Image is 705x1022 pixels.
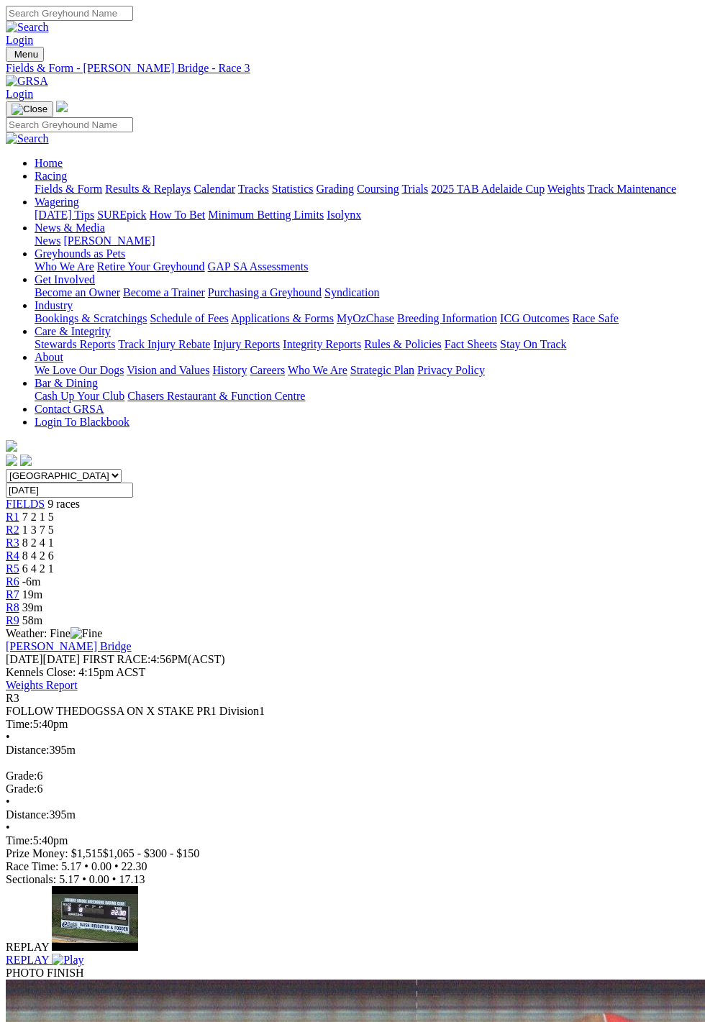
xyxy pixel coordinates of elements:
a: Who We Are [288,364,347,376]
a: Track Maintenance [588,183,676,195]
a: Fact Sheets [445,338,497,350]
span: 8 2 4 1 [22,537,54,549]
a: MyOzChase [337,312,394,324]
a: Careers [250,364,285,376]
a: Calendar [194,183,235,195]
div: Bar & Dining [35,390,699,403]
span: 8 4 2 6 [22,549,54,562]
span: 17.13 [119,873,145,885]
span: Distance: [6,744,49,756]
a: Home [35,157,63,169]
span: $1,065 - $300 - $150 [103,847,200,859]
span: 6 4 2 1 [22,562,54,575]
div: Fields & Form - [PERSON_NAME] Bridge - Race 3 [6,62,699,75]
a: Applications & Forms [231,312,334,324]
a: History [212,364,247,376]
span: REPLAY [6,941,49,953]
a: We Love Our Dogs [35,364,124,376]
a: SUREpick [97,209,146,221]
a: Industry [35,299,73,311]
a: Integrity Reports [283,338,361,350]
a: Isolynx [327,209,361,221]
span: 4:56PM(ACST) [83,653,225,665]
span: FIELDS [6,498,45,510]
div: FOLLOW THEDOGSSA ON X STAKE PR1 Division1 [6,705,699,718]
a: R8 [6,601,19,613]
span: 0.00 [91,860,112,872]
a: R7 [6,588,19,601]
a: R4 [6,549,19,562]
div: Prize Money: $1,515 [6,847,699,860]
a: Statistics [272,183,314,195]
div: Racing [35,183,699,196]
span: 22.30 [122,860,147,872]
img: Play [52,954,83,967]
a: Bar & Dining [35,377,98,389]
a: News [35,234,60,247]
a: About [35,351,63,363]
div: Care & Integrity [35,338,699,351]
a: GAP SA Assessments [208,260,309,273]
span: [DATE] [6,653,80,665]
a: R6 [6,575,19,588]
span: • [84,860,88,872]
span: R9 [6,614,19,626]
a: Syndication [324,286,379,298]
a: Racing [35,170,67,182]
img: GRSA [6,75,48,88]
a: Cash Up Your Club [35,390,124,402]
span: • [6,731,10,743]
span: FIRST RACE: [83,653,150,665]
button: Toggle navigation [6,47,44,62]
span: PHOTO FINISH [6,967,84,979]
a: R2 [6,524,19,536]
div: Kennels Close: 4:15pm ACST [6,666,699,679]
a: Get Involved [35,273,95,286]
div: Wagering [35,209,699,222]
span: 1 3 7 5 [22,524,54,536]
a: Login To Blackbook [35,416,129,428]
a: Strategic Plan [350,364,414,376]
span: • [6,821,10,834]
span: REPLAY [6,954,49,966]
a: R3 [6,537,19,549]
span: Time: [6,834,33,847]
a: Injury Reports [213,338,280,350]
img: Fine [70,627,102,640]
a: Chasers Restaurant & Function Centre [127,390,305,402]
span: 9 races [47,498,80,510]
div: Industry [35,312,699,325]
div: About [35,364,699,377]
span: Sectionals: [6,873,56,885]
a: Results & Replays [105,183,191,195]
a: Become an Owner [35,286,120,298]
span: • [82,873,86,885]
img: Close [12,104,47,115]
a: R1 [6,511,19,523]
span: • [112,873,117,885]
a: [PERSON_NAME] [63,234,155,247]
a: [PERSON_NAME] Bridge [6,640,132,652]
a: Privacy Policy [417,364,485,376]
button: Toggle navigation [6,101,53,117]
a: Retire Your Greyhound [97,260,205,273]
span: Time: [6,718,33,730]
a: Vision and Values [127,364,209,376]
span: 0.00 [89,873,109,885]
a: ICG Outcomes [500,312,569,324]
a: REPLAY Play [6,941,699,967]
img: logo-grsa-white.png [6,440,17,452]
a: Login [6,34,33,46]
a: [DATE] Tips [35,209,94,221]
input: Select date [6,483,133,498]
a: Trials [401,183,428,195]
a: Become a Trainer [123,286,205,298]
a: Wagering [35,196,79,208]
span: 7 2 1 5 [22,511,54,523]
img: default.jpg [52,886,138,951]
